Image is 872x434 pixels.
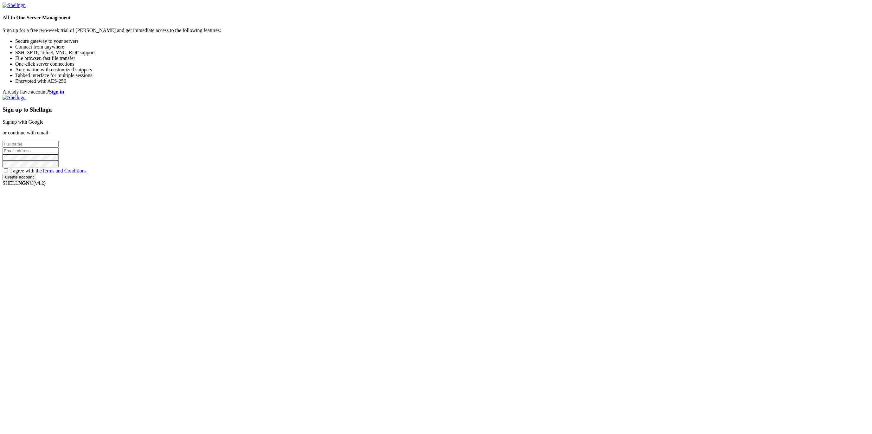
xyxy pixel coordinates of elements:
h3: Sign up to Shellngn [3,106,869,113]
input: Email address [3,147,59,154]
li: Connect from anywhere [15,44,869,50]
span: SHELL © [3,180,46,186]
input: Create account [3,174,36,180]
li: File browser, fast file transfer [15,55,869,61]
span: I agree with the [10,168,87,173]
li: Tabbed interface for multiple sessions [15,73,869,78]
input: Full name [3,141,59,147]
li: SSH, SFTP, Telnet, VNC, RDP support [15,50,869,55]
li: Automation with customized snippets [15,67,869,73]
img: Shellngn [3,3,26,8]
img: Shellngn [3,95,26,100]
b: NGN [18,180,30,186]
span: 4.2.0 [34,180,46,186]
li: One-click server connections [15,61,869,67]
li: Encrypted with AES-256 [15,78,869,84]
p: Sign up for a free two-week trial of [PERSON_NAME] and get immediate access to the following feat... [3,28,869,33]
p: or continue with email: [3,130,869,136]
a: Signup with Google [3,119,43,125]
li: Secure gateway to your servers [15,38,869,44]
h4: All In One Server Management [3,15,869,21]
input: I agree with theTerms and Conditions [4,168,8,172]
a: Terms and Conditions [42,168,87,173]
a: Sign in [49,89,64,94]
div: Already have account? [3,89,869,95]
